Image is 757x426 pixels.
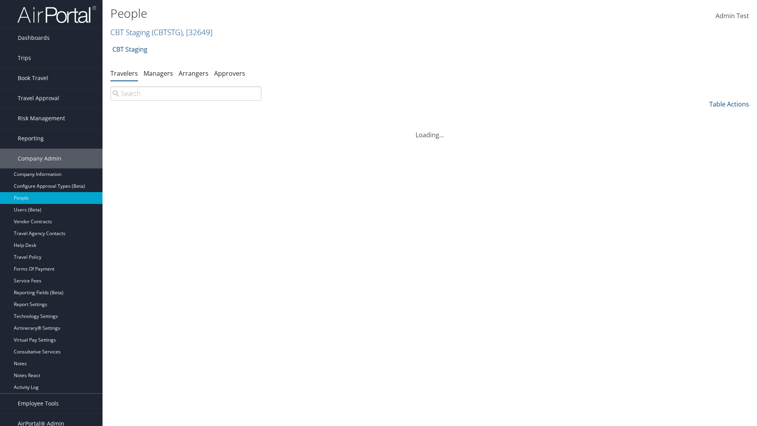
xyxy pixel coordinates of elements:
a: Approvers [214,69,245,78]
span: Company Admin [18,149,62,168]
span: Trips [18,48,31,68]
span: ( CBTSTG ) [152,27,183,37]
a: Managers [144,69,173,78]
h1: People [110,5,536,22]
span: Dashboards [18,28,50,48]
span: Risk Management [18,108,65,128]
a: Arrangers [179,69,209,78]
a: CBT Staging [110,27,213,37]
a: CBT Staging [112,41,147,57]
a: Table Actions [709,100,749,108]
div: Loading... [110,121,749,140]
span: Employee Tools [18,394,59,413]
a: Travelers [110,69,138,78]
img: airportal-logo.png [17,5,96,24]
span: , [ 32649 ] [183,27,213,37]
span: Reporting [18,129,44,148]
span: Book Travel [18,68,48,88]
span: Admin Test [716,11,749,20]
input: Search [110,86,261,101]
a: Admin Test [716,4,749,28]
span: Travel Approval [18,88,59,108]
